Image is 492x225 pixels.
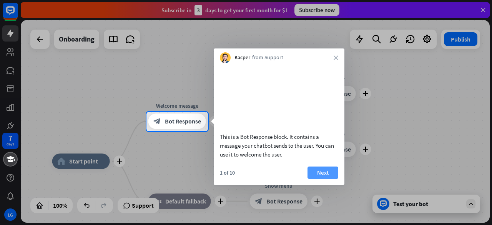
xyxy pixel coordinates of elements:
[307,167,338,179] button: Next
[153,118,161,125] i: block_bot_response
[220,169,235,176] div: 1 of 10
[334,55,338,60] i: close
[6,3,29,26] button: Open LiveChat chat widget
[234,54,250,62] span: Kacper
[252,54,283,62] span: from Support
[165,118,201,125] span: Bot Response
[220,132,338,159] div: This is a Bot Response block. It contains a message your chatbot sends to the user. You can use i...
